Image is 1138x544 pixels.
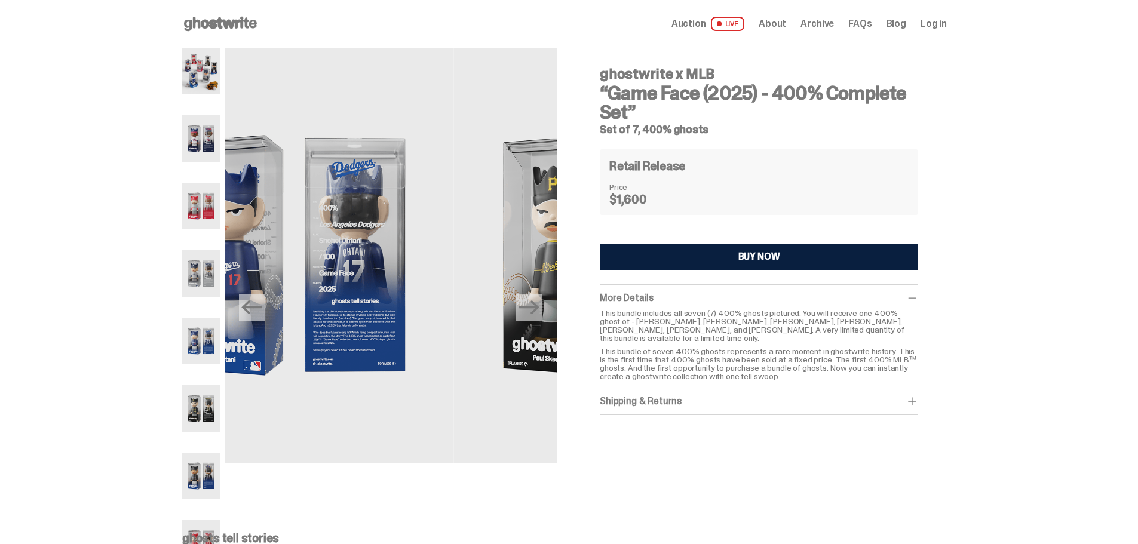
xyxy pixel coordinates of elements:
a: Log in [921,19,947,29]
img: 02-ghostwrite-mlb-game-face-complete-set-ronald-acuna-jr.png [182,115,220,162]
a: Archive [800,19,834,29]
button: Next [516,294,542,321]
dt: Price [609,183,669,191]
a: About [759,19,786,29]
img: 05-ghostwrite-mlb-game-face-complete-set-shohei-ohtani.png [182,318,220,364]
a: FAQs [848,19,872,29]
button: Previous [239,294,265,321]
div: Shipping & Returns [600,395,918,407]
h4: ghostwrite x MLB [600,67,918,81]
img: 04-ghostwrite-mlb-game-face-complete-set-aaron-judge.png [182,250,220,297]
a: Auction LIVE [671,17,744,31]
img: 03-ghostwrite-mlb-game-face-complete-set-bryce-harper.png [182,183,220,229]
p: This bundle of seven 400% ghosts represents a rare moment in ghostwrite history. This is the firs... [600,347,918,380]
h5: Set of 7, 400% ghosts [600,124,918,135]
div: BUY NOW [738,252,780,262]
img: 07-ghostwrite-mlb-game-face-complete-set-juan-soto.png [182,453,220,499]
button: BUY NOW [600,244,918,270]
span: LIVE [711,17,745,31]
h3: “Game Face (2025) - 400% Complete Set” [600,84,918,122]
p: This bundle includes all seven (7) 400% ghosts pictured. You will receive one 400% ghost of - [PE... [600,309,918,342]
dd: $1,600 [609,193,669,205]
a: Blog [887,19,906,29]
img: 06-ghostwrite-mlb-game-face-complete-set-paul-skenes.png [182,385,220,432]
h4: Retail Release [609,160,685,172]
p: ghosts tell stories [182,532,947,544]
span: Auction [671,19,706,29]
img: 01-ghostwrite-mlb-game-face-complete-set.png [182,48,220,94]
img: 05-ghostwrite-mlb-game-face-complete-set-shohei-ohtani.png [121,48,453,463]
span: More Details [600,291,654,304]
img: 06-ghostwrite-mlb-game-face-complete-set-paul-skenes.png [453,48,786,463]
